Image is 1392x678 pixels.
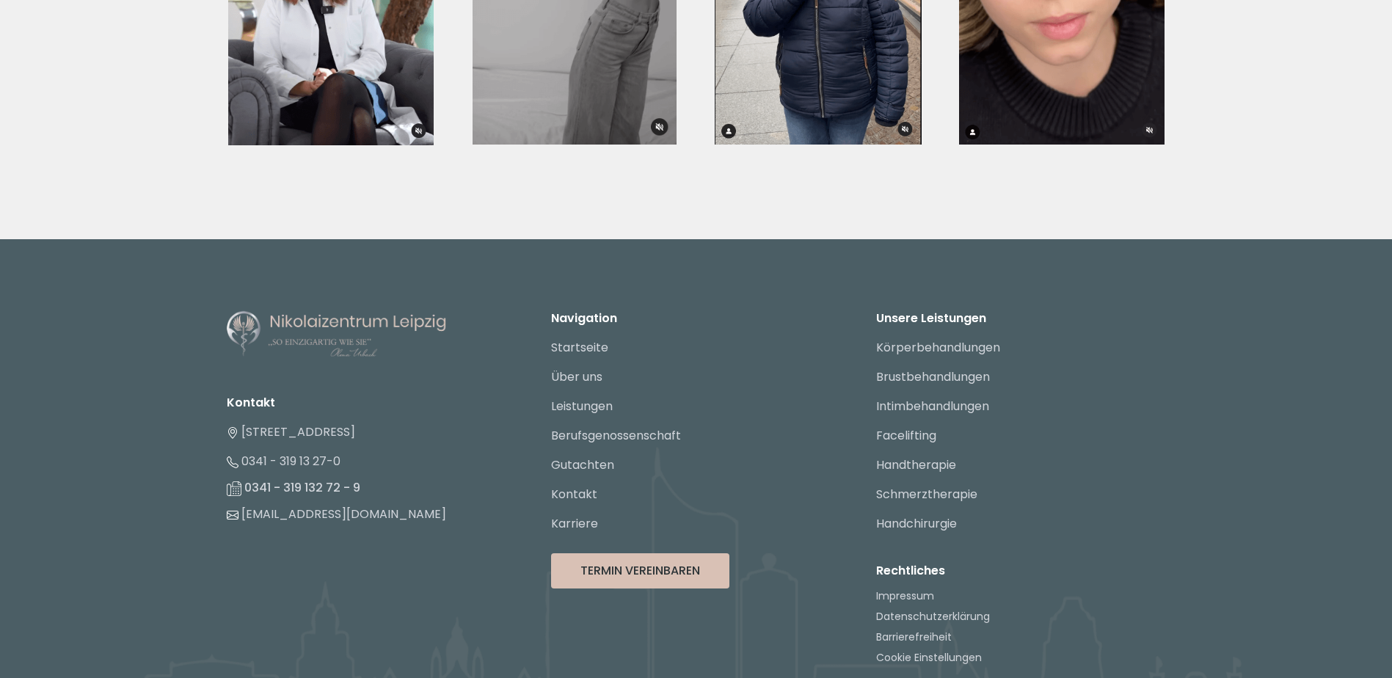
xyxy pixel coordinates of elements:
a: Barrierefreiheit [876,630,952,644]
a: Schmerztherapie [876,486,977,503]
a: Kontakt [551,486,597,503]
a: Karriere [551,515,598,532]
a: Über uns [551,368,602,385]
a: Leistungen [551,398,613,415]
a: Berufsgenossenschaft [551,427,681,444]
p: Navigation [551,310,841,327]
li: 0341 - 319 132 72 - 9 [227,476,517,500]
li: Kontakt [227,394,517,412]
a: Körperbehandlungen [876,339,1000,356]
a: Intimbehandlungen [876,398,989,415]
button: Cookie Einstellungen [876,650,982,665]
p: Rechtliches [876,562,1166,580]
button: Termin Vereinbaren [551,553,729,588]
a: Startseite [551,339,608,356]
img: Nikolaizentrum Leipzig - Logo [227,310,447,360]
a: Handtherapie [876,456,956,473]
a: [EMAIL_ADDRESS][DOMAIN_NAME] [227,506,446,522]
p: Unsere Leistungen [876,310,1166,327]
a: Gutachten [551,456,614,473]
a: Brustbehandlungen [876,368,990,385]
a: Facelifting [876,427,936,444]
a: Datenschutzerklärung [876,609,990,624]
a: Impressum [876,588,934,603]
a: Handchirurgie [876,515,957,532]
a: 0341 - 319 13 27-0 [227,453,340,470]
a: [STREET_ADDRESS] [227,423,355,440]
